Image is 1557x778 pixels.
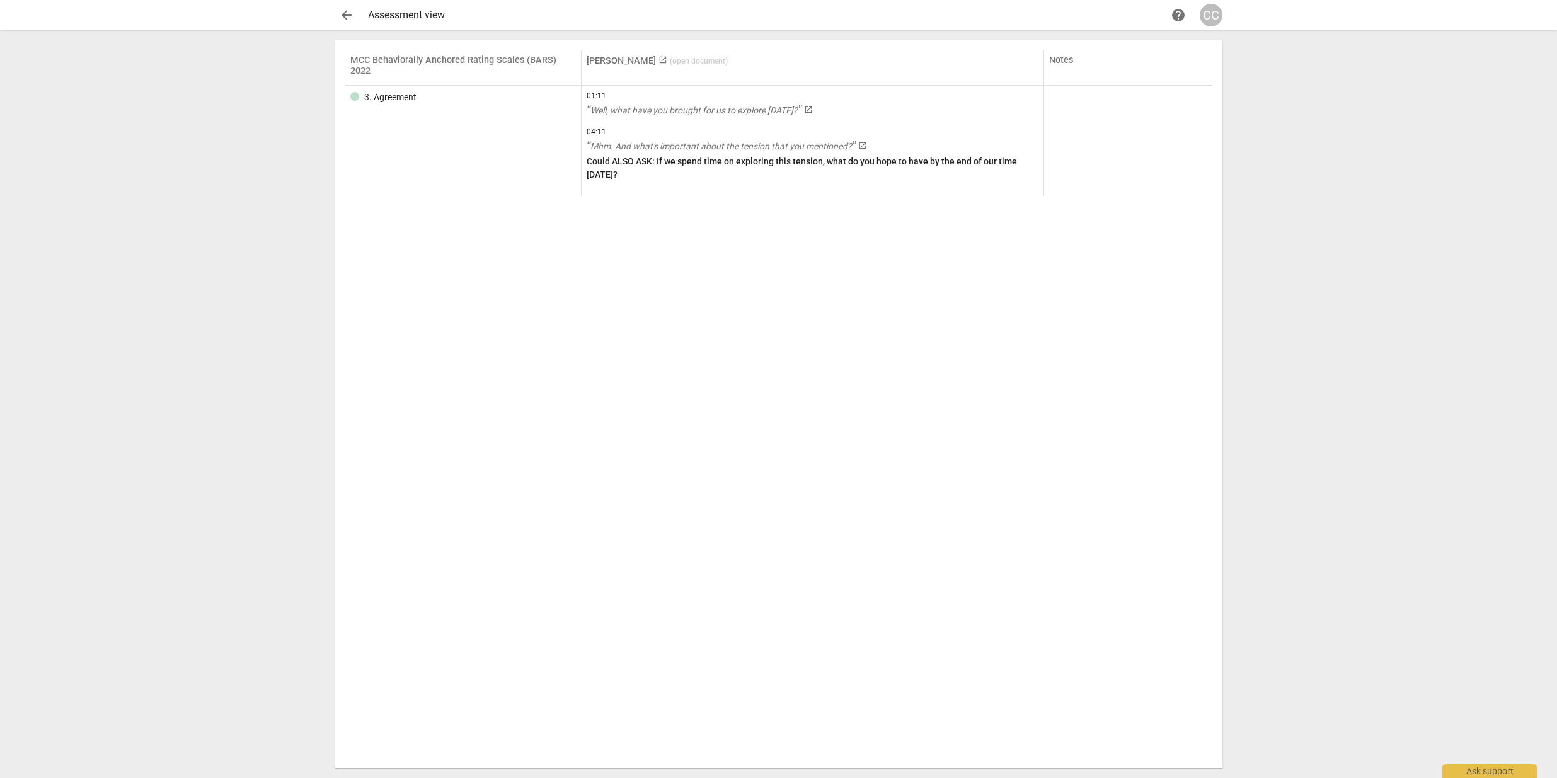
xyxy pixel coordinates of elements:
span: launch [858,141,867,150]
span: Well, what have you brought for us to explore [DATE]? [587,105,801,115]
th: Notes [1044,50,1212,86]
span: 01:11 [587,91,1038,101]
span: Mhm. And what's important about the tension that you mentioned? [587,141,856,151]
a: Well, what have you brought for us to explore [DATE]? [587,104,1038,117]
span: arrow_back [339,8,354,23]
a: Help [1167,4,1190,26]
div: Assessment view [368,9,1167,21]
div: 3. Agreement [364,91,417,104]
span: help [1171,8,1186,23]
span: launch [658,55,667,64]
a: [PERSON_NAME] (open document) [587,55,728,66]
div: Ask support [1442,764,1537,778]
p: Could ALSO ASK: If we spend time on exploring this tension, what do you hope to have by the end o... [587,155,1038,181]
a: Mhm. And what's important about the tension that you mentioned? [587,140,1038,153]
button: CC [1200,4,1222,26]
span: launch [804,105,813,114]
th: MCC Behaviorally Anchored Rating Scales (BARS) 2022 [345,50,582,86]
span: ( open document ) [670,57,728,66]
span: 04:11 [587,127,1038,137]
